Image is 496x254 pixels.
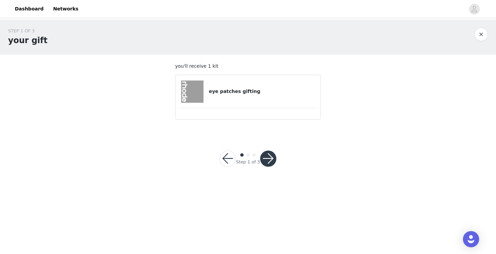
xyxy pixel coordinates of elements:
[463,231,479,247] div: Open Intercom Messenger
[471,4,477,14] div: avatar
[175,63,321,70] p: you'll receive 1 kit
[8,34,48,46] h1: your gift
[49,1,82,17] a: Networks
[11,1,48,17] a: Dashboard
[209,88,315,95] h4: eye patches gifting
[8,28,48,34] div: STEP 1 OF 3
[181,81,203,103] img: eye patches gifting
[236,159,260,165] div: Step 1 of 3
